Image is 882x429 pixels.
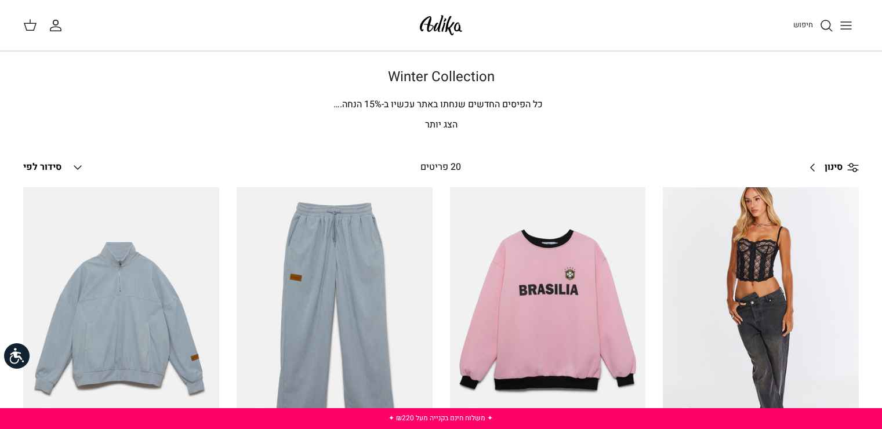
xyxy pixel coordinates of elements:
[333,97,382,111] span: % הנחה.
[364,97,375,111] span: 15
[341,160,540,175] div: 20 פריטים
[793,19,813,30] span: חיפוש
[35,118,847,133] p: הצג יותר
[801,154,859,181] a: סינון
[35,69,847,86] h1: Winter Collection
[416,12,466,39] img: Adika IL
[49,19,67,32] a: החשבון שלי
[382,97,543,111] span: כל הפיסים החדשים שנחתו באתר עכשיו ב-
[23,160,61,174] span: סידור לפי
[23,155,85,180] button: סידור לפי
[833,13,859,38] button: Toggle menu
[389,413,493,423] a: ✦ משלוח חינם בקנייה מעל ₪220 ✦
[793,19,833,32] a: חיפוש
[825,160,843,175] span: סינון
